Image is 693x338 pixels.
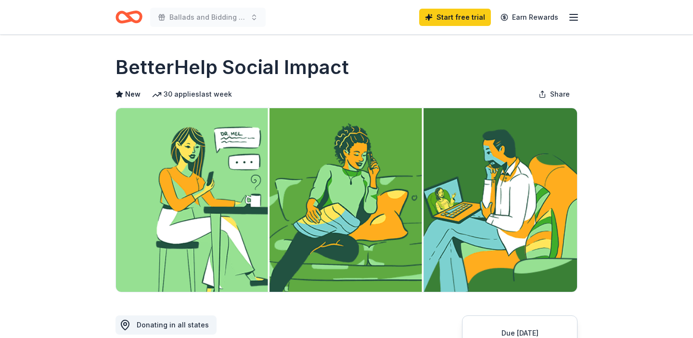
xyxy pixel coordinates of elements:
button: Ballads and Bidding Auction [150,8,266,27]
a: Home [115,6,142,28]
h1: BetterHelp Social Impact [115,54,349,81]
span: Share [550,88,570,100]
span: Donating in all states [137,321,209,329]
span: Ballads and Bidding Auction [169,12,246,23]
div: 30 applies last week [152,88,232,100]
span: New [125,88,141,100]
a: Earn Rewards [495,9,564,26]
img: Image for BetterHelp Social Impact [116,108,577,292]
button: Share [531,85,577,104]
a: Start free trial [419,9,491,26]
